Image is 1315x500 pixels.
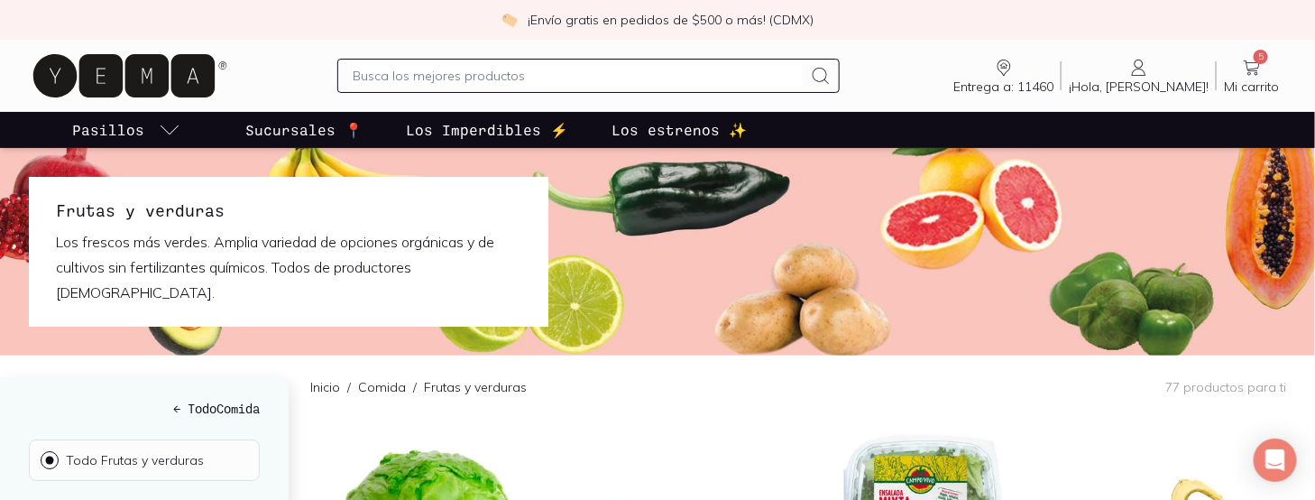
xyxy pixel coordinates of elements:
span: / [406,378,424,396]
span: 5 [1254,50,1268,64]
a: Los estrenos ✨ [608,112,750,148]
img: check [501,12,518,28]
span: ¡Hola, [PERSON_NAME]! [1069,79,1209,95]
a: ← TodoComida [29,399,260,418]
span: / [340,378,358,396]
span: Entrega a: 11460 [953,79,1053,95]
a: ¡Hola, [PERSON_NAME]! [1062,57,1216,95]
a: 5Mi carrito [1217,57,1286,95]
a: Inicio [310,379,340,395]
a: Los Imperdibles ⚡️ [402,112,572,148]
p: Los estrenos ✨ [612,119,747,141]
a: pasillo-todos-link [69,112,184,148]
p: Los Imperdibles ⚡️ [406,119,568,141]
div: Open Intercom Messenger [1254,439,1297,482]
p: Frutas y verduras [424,378,527,396]
span: Mi carrito [1224,79,1279,95]
input: Busca los mejores productos [353,65,804,87]
a: Comida [358,379,406,395]
p: Pasillos [72,119,144,141]
a: Sucursales 📍 [242,112,366,148]
h5: ← Todo Comida [29,399,260,418]
a: Entrega a: 11460 [946,57,1061,95]
p: Todo Frutas y verduras [66,452,204,468]
p: Sucursales 📍 [245,119,363,141]
h1: Frutas y verduras [56,199,521,222]
p: 77 productos para ti [1165,379,1286,395]
p: ¡Envío gratis en pedidos de $500 o más! (CDMX) [529,11,814,29]
p: Los frescos más verdes. Amplia variedad de opciones orgánicas y de cultivos sin fertilizantes quí... [56,229,521,305]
